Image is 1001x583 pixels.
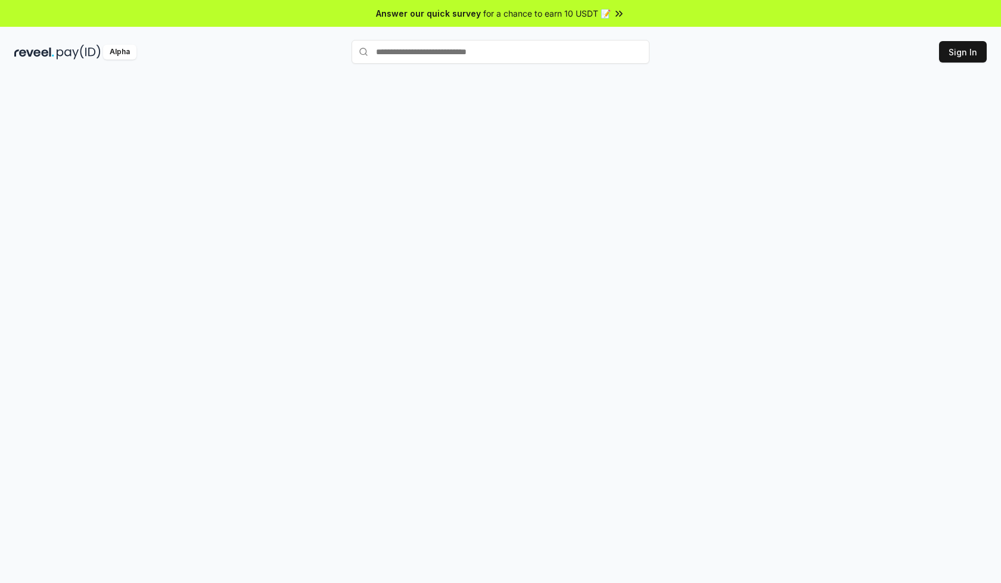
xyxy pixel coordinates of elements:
[14,45,54,60] img: reveel_dark
[939,41,987,63] button: Sign In
[103,45,136,60] div: Alpha
[376,7,481,20] span: Answer our quick survey
[57,45,101,60] img: pay_id
[483,7,611,20] span: for a chance to earn 10 USDT 📝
